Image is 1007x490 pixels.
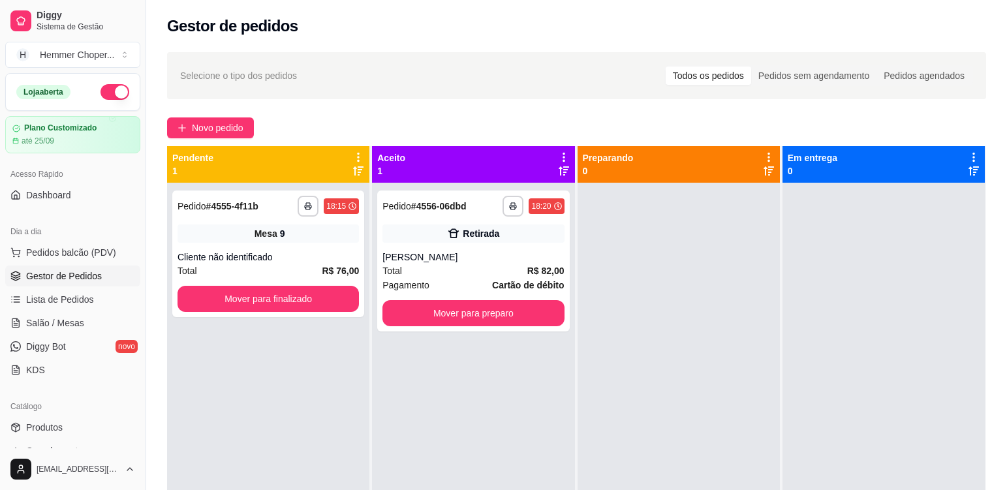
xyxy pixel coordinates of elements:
p: Pendente [172,151,213,164]
div: Catálogo [5,396,140,417]
article: Plano Customizado [24,123,97,133]
span: Dashboard [26,189,71,202]
strong: Cartão de débito [492,280,564,290]
span: Complementos [26,444,87,457]
div: Dia a dia [5,221,140,242]
span: Novo pedido [192,121,243,135]
a: Dashboard [5,185,140,206]
p: Aceito [377,151,405,164]
p: 1 [172,164,213,177]
strong: R$ 82,00 [527,266,565,276]
a: Plano Customizadoaté 25/09 [5,116,140,153]
button: Alterar Status [101,84,129,100]
button: Select a team [5,42,140,68]
span: Total [382,264,402,278]
span: Salão / Mesas [26,316,84,329]
div: [PERSON_NAME] [382,251,564,264]
div: Todos os pedidos [666,67,751,85]
a: Gestor de Pedidos [5,266,140,286]
span: Pedido [382,201,411,211]
button: [EMAIL_ADDRESS][DOMAIN_NAME] [5,453,140,485]
span: Pedido [178,201,206,211]
button: Mover para preparo [382,300,564,326]
strong: # 4556-06dbd [411,201,467,211]
button: Mover para finalizado [178,286,359,312]
div: Pedidos sem agendamento [751,67,876,85]
span: Diggy Bot [26,340,66,353]
div: 18:15 [326,201,346,211]
p: Em entrega [788,151,837,164]
article: até 25/09 [22,136,54,146]
span: Lista de Pedidos [26,293,94,306]
a: Produtos [5,417,140,438]
a: Lista de Pedidos [5,289,140,310]
span: H [16,48,29,61]
div: Hemmer Choper ... [40,48,114,61]
div: Pedidos agendados [876,67,972,85]
p: Preparando [583,151,634,164]
span: Sistema de Gestão [37,22,135,32]
div: Retirada [463,227,499,240]
a: Diggy Botnovo [5,336,140,357]
span: [EMAIL_ADDRESS][DOMAIN_NAME] [37,464,119,474]
button: Pedidos balcão (PDV) [5,242,140,263]
span: Mesa [255,227,277,240]
span: Pagamento [382,278,429,292]
span: Selecione o tipo dos pedidos [180,69,297,83]
a: DiggySistema de Gestão [5,5,140,37]
div: Cliente não identificado [178,251,359,264]
a: Salão / Mesas [5,313,140,333]
span: Pedidos balcão (PDV) [26,246,116,259]
div: 9 [280,227,285,240]
a: KDS [5,360,140,380]
h2: Gestor de pedidos [167,16,298,37]
a: Complementos [5,440,140,461]
p: 0 [788,164,837,177]
strong: R$ 76,00 [322,266,359,276]
p: 1 [377,164,405,177]
span: Produtos [26,421,63,434]
div: 18:20 [531,201,551,211]
span: plus [178,123,187,132]
button: Novo pedido [167,117,254,138]
span: KDS [26,363,45,376]
span: Gestor de Pedidos [26,269,102,283]
p: 0 [583,164,634,177]
div: Acesso Rápido [5,164,140,185]
span: Total [178,264,197,278]
div: Loja aberta [16,85,70,99]
strong: # 4555-4f11b [206,201,258,211]
span: Diggy [37,10,135,22]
